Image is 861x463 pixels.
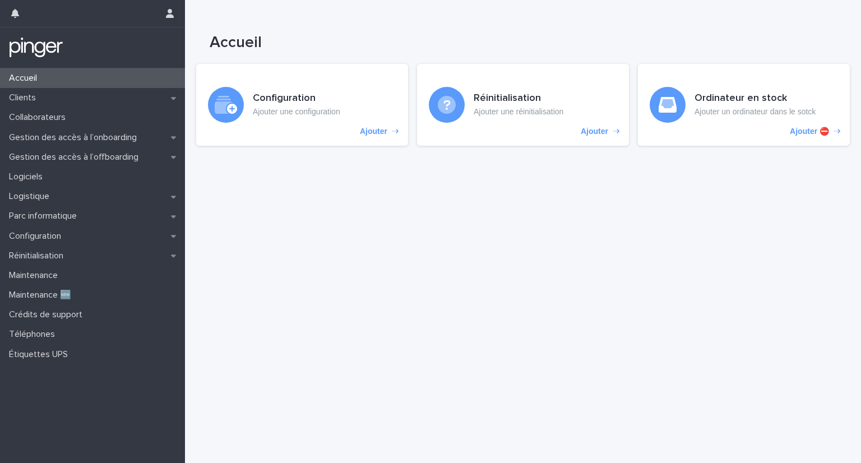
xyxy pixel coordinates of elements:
[4,152,147,163] p: Gestion des accès à l’offboarding
[196,64,408,146] a: Ajouter
[4,112,75,123] p: Collaborateurs
[9,36,63,59] img: mTgBEunGTSyRkCgitkcU
[474,92,563,105] h3: Réinitialisation
[4,329,64,340] p: Téléphones
[4,132,146,143] p: Gestion des accès à l’onboarding
[4,191,58,202] p: Logistique
[4,309,91,320] p: Crédits de support
[417,64,629,146] a: Ajouter
[695,92,816,105] h3: Ordinateur en stock
[474,107,563,117] p: Ajouter une réinitialisation
[253,107,340,117] p: Ajouter une configuration
[638,64,850,146] a: Ajouter ⛔️
[581,127,608,136] p: Ajouter
[4,231,70,242] p: Configuration
[253,92,340,105] h3: Configuration
[4,73,46,84] p: Accueil
[210,34,756,53] h1: Accueil
[695,107,816,117] p: Ajouter un ordinateur dans le sotck
[4,92,45,103] p: Clients
[4,290,80,300] p: Maintenance 🆕
[4,251,72,261] p: Réinitialisation
[4,349,77,360] p: Étiquettes UPS
[790,127,829,136] p: Ajouter ⛔️
[4,211,86,221] p: Parc informatique
[360,127,387,136] p: Ajouter
[4,172,52,182] p: Logiciels
[4,270,67,281] p: Maintenance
